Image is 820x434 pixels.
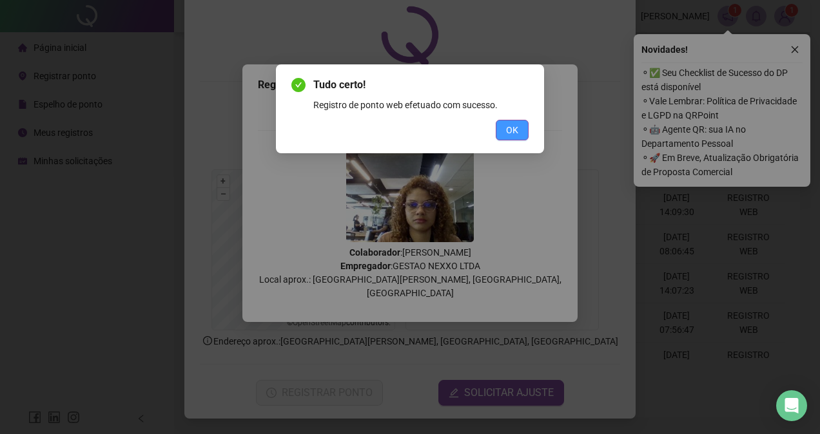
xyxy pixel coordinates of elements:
span: OK [506,123,518,137]
button: OK [496,120,529,140]
div: Open Intercom Messenger [776,390,807,421]
span: check-circle [291,78,306,92]
span: Tudo certo! [313,77,529,93]
div: Registro de ponto web efetuado com sucesso. [313,98,529,112]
